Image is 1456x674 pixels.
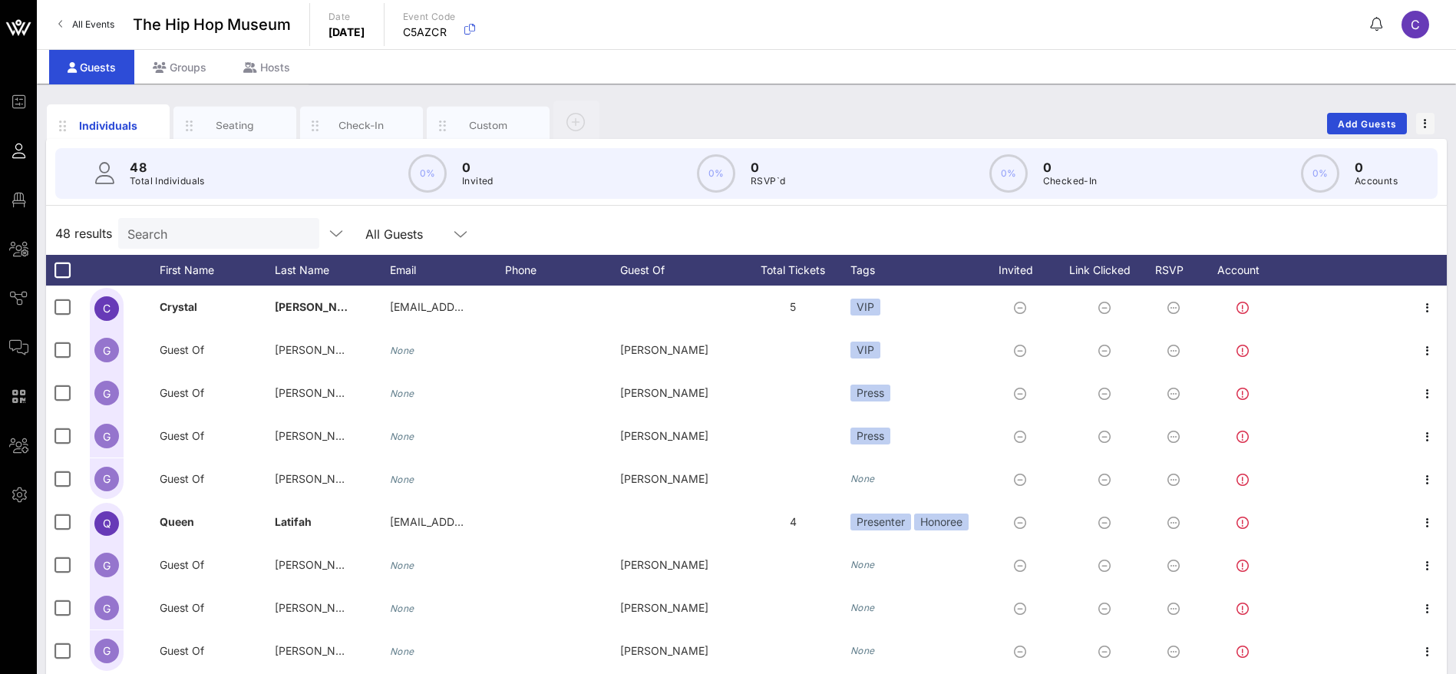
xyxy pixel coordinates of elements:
span: Guest Of [160,558,204,571]
p: Invited [462,173,494,189]
div: Link Clicked [1065,255,1150,286]
p: Date [329,9,365,25]
p: 48 [130,158,205,177]
div: Email [390,255,505,286]
span: G [103,344,111,357]
div: Individuals [74,117,143,134]
div: Hosts [225,50,309,84]
div: First Name [160,255,275,286]
div: Phone [505,255,620,286]
span: C [1411,17,1420,32]
div: RSVP [1150,255,1203,286]
div: Account [1203,255,1288,286]
i: None [850,473,875,484]
i: None [850,602,875,613]
span: [PERSON_NAME] [275,343,363,356]
i: None [390,474,414,485]
div: Tags [850,255,981,286]
span: Queen [160,515,194,528]
span: Guest Of [160,343,204,356]
span: Guest Of [160,472,204,485]
div: C [1402,11,1429,38]
span: G [103,559,111,572]
p: RSVP`d [751,173,785,189]
span: [EMAIL_ADDRESS][DOMAIN_NAME] [390,300,575,313]
span: Crystal [160,300,197,313]
p: 0 [751,158,785,177]
div: Presenter [850,514,911,530]
span: [PERSON_NAME] [275,429,363,442]
div: Invited [981,255,1065,286]
div: [PERSON_NAME] [620,629,735,672]
span: [PERSON_NAME] [275,601,363,614]
div: All Guests [365,227,423,241]
div: 4 [735,501,850,543]
div: Check-In [328,118,396,133]
div: Groups [134,50,225,84]
span: Guest Of [160,601,204,614]
i: None [390,560,414,571]
div: 5 [735,286,850,329]
span: 48 results [55,224,112,243]
div: Press [850,428,890,444]
p: 0 [1355,158,1398,177]
i: None [390,388,414,399]
span: C [103,302,111,315]
p: C5AZCR [403,25,456,40]
div: Total Tickets [735,255,850,286]
a: All Events [49,12,124,37]
span: All Events [72,18,114,30]
p: [DATE] [329,25,365,40]
span: Guest Of [160,386,204,399]
div: [PERSON_NAME] [620,543,735,586]
div: [PERSON_NAME] [620,458,735,501]
div: Guest Of [620,255,735,286]
div: [PERSON_NAME] [620,415,735,458]
div: Honoree [914,514,969,530]
p: Checked-In [1043,173,1098,189]
span: G [103,430,111,443]
div: Press [850,385,890,401]
span: [PERSON_NAME] [275,472,363,485]
div: [PERSON_NAME] [620,586,735,629]
p: 0 [1043,158,1098,177]
span: Latifah [275,515,312,528]
p: Accounts [1355,173,1398,189]
span: G [103,472,111,485]
div: VIP [850,342,880,358]
i: None [850,645,875,656]
span: Guest Of [160,429,204,442]
div: [PERSON_NAME] [620,372,735,415]
i: None [390,646,414,657]
div: Custom [454,118,523,133]
span: [EMAIL_ADDRESS][DOMAIN_NAME] [390,515,575,528]
span: The Hip Hop Museum [133,13,291,36]
div: [PERSON_NAME] [620,329,735,372]
span: G [103,602,111,615]
span: [PERSON_NAME] [275,300,365,313]
div: Guests [49,50,134,84]
div: Seating [201,118,269,133]
span: [PERSON_NAME] [275,644,363,657]
span: Guest Of [160,644,204,657]
p: Total Individuals [130,173,205,189]
i: None [390,345,414,356]
span: Add Guests [1337,118,1398,130]
span: G [103,387,111,400]
span: [PERSON_NAME] [275,558,363,571]
button: Add Guests [1327,113,1407,134]
span: [PERSON_NAME] [275,386,363,399]
p: Event Code [403,9,456,25]
span: Q [103,517,111,530]
div: All Guests [356,218,479,249]
span: G [103,644,111,657]
i: None [850,559,875,570]
p: 0 [462,158,494,177]
i: None [390,603,414,614]
div: Last Name [275,255,390,286]
div: VIP [850,299,880,316]
i: None [390,431,414,442]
